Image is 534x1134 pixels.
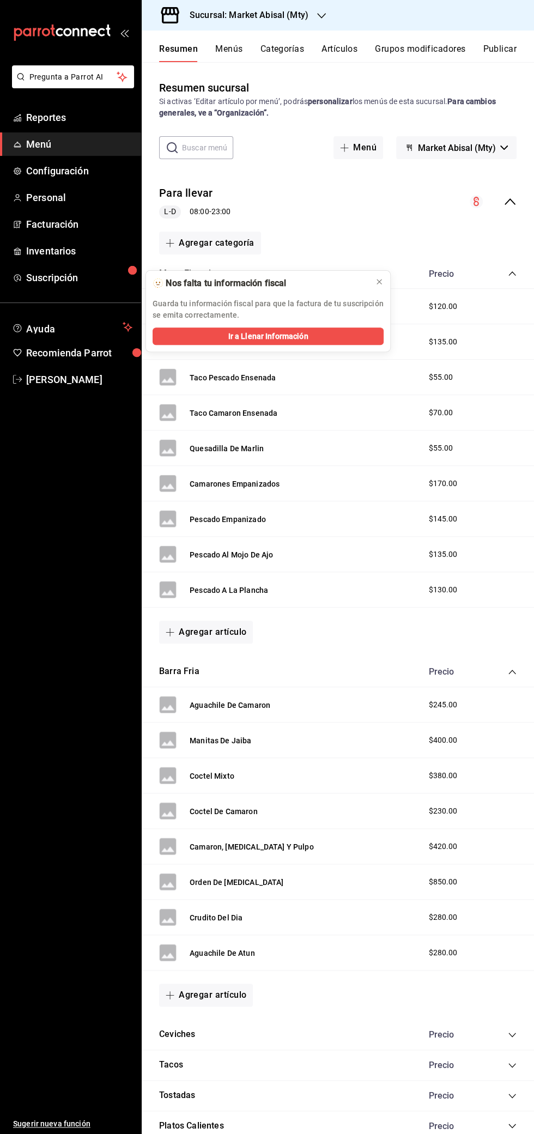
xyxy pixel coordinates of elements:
[375,44,465,62] button: Grupos modificadores
[26,372,132,387] span: [PERSON_NAME]
[159,984,253,1006] button: Agregar artículo
[26,244,132,258] span: Inventarios
[26,163,132,178] span: Configuración
[159,185,213,201] button: Para llevar
[26,217,132,232] span: Facturación
[428,947,457,959] span: $280.00
[308,97,353,106] strong: personalizar
[428,770,457,781] span: $380.00
[508,1121,517,1130] button: collapse-category-row
[417,666,487,677] div: Precio
[417,269,487,279] div: Precio
[428,805,457,817] span: $230.00
[159,1028,195,1041] button: Ceviches
[417,1090,487,1101] div: Precio
[428,584,457,596] span: $130.00
[29,71,117,83] span: Pregunta a Parrot AI
[159,1120,224,1132] button: Platos Calientes
[508,269,517,278] button: collapse-category-row
[8,79,134,90] a: Pregunta a Parrot AI
[182,137,233,159] input: Buscar menú
[418,143,496,153] span: Market Abisal (Mty)
[190,408,277,419] button: Taco Camaron Ensenada
[159,1059,183,1071] button: Tacos
[13,1118,132,1130] span: Sugerir nueva función
[260,44,305,62] button: Categorías
[160,206,180,217] span: L-D
[428,372,453,383] span: $55.00
[190,806,258,817] button: Coctel De Camaron
[26,190,132,205] span: Personal
[159,96,517,119] div: Si activas ‘Editar artículo por menú’, podrás los menús de esta sucursal.
[26,137,132,151] span: Menú
[159,205,230,219] div: 08:00 - 23:00
[508,1030,517,1039] button: collapse-category-row
[190,585,268,596] button: Pescado A La Plancha
[396,136,517,159] button: Market Abisal (Mty)
[417,1121,487,1131] div: Precio
[428,841,457,852] span: $420.00
[428,699,457,711] span: $245.00
[159,44,534,62] div: navigation tabs
[428,442,453,454] span: $55.00
[190,912,242,923] button: Crudito Del Dia
[190,771,234,781] button: Coctel Mixto
[428,301,457,312] span: $120.00
[428,876,457,888] span: $850.00
[428,407,453,419] span: $70.00
[190,735,251,746] button: Manitas De Jaiba
[190,549,273,560] button: Pescado Al Mojo De Ajo
[153,328,384,345] button: Ir a Llenar Información
[483,44,517,62] button: Publicar
[190,514,266,525] button: Pescado Empanizado
[417,1060,487,1070] div: Precio
[159,232,261,254] button: Agregar categoría
[153,298,384,321] p: Guarda tu información fiscal para que la factura de tu suscripción se emita correctamente.
[190,372,276,383] button: Taco Pescado Ensenada
[26,320,118,333] span: Ayuda
[190,948,255,959] button: Aguachile De Atun
[26,345,132,360] span: Recomienda Parrot
[333,136,383,159] button: Menú
[428,336,457,348] span: $135.00
[159,268,220,280] button: Menu Ejecutivo
[26,270,132,285] span: Suscripción
[428,912,457,923] span: $280.00
[428,735,457,746] span: $400.00
[190,700,270,711] button: Aguachile De Camaron
[142,177,534,227] div: collapse-menu-row
[417,1029,487,1040] div: Precio
[159,80,249,96] div: Resumen sucursal
[428,478,457,489] span: $170.00
[181,9,308,22] h3: Sucursal: Market Abisal (Mty)
[508,668,517,676] button: collapse-category-row
[190,877,283,888] button: Orden De [MEDICAL_DATA]
[159,665,199,678] button: Barra Fria
[190,841,314,852] button: Camaron, [MEDICAL_DATA] Y Pulpo
[153,277,366,289] div: 🫥 Nos falta tu información fiscal
[321,44,357,62] button: Artículos
[508,1091,517,1100] button: collapse-category-row
[215,44,242,62] button: Menús
[12,65,134,88] button: Pregunta a Parrot AI
[428,513,457,525] span: $145.00
[159,44,198,62] button: Resumen
[159,621,253,644] button: Agregar artículo
[159,1089,195,1102] button: Tostadas
[190,478,280,489] button: Camarones Empanizados
[228,331,308,342] span: Ir a Llenar Información
[190,443,264,454] button: Quesadilla De Marlin
[428,549,457,560] span: $135.00
[120,28,129,37] button: open_drawer_menu
[508,1061,517,1070] button: collapse-category-row
[26,110,132,125] span: Reportes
